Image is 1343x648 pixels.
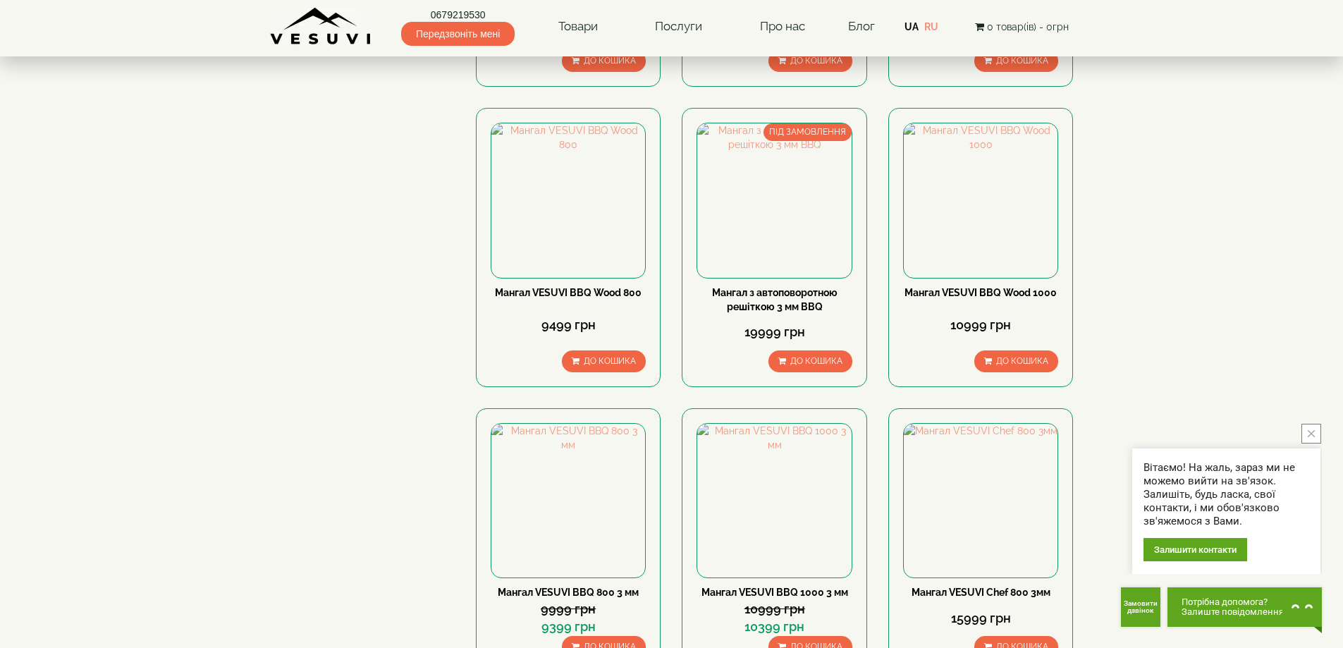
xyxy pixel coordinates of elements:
[491,123,645,277] img: Мангал VESUVI BBQ Wood 800
[974,50,1058,72] button: До кошика
[764,123,852,141] span: ПІД ЗАМОВЛЕННЯ
[712,287,838,312] a: Мангал з автоповоротною решіткою 3 мм BBQ
[924,21,938,32] a: RU
[1182,597,1284,607] span: Потрібна допомога?
[904,21,919,32] a: UA
[746,11,819,43] a: Про нас
[270,7,372,46] img: Завод VESUVI
[1167,587,1322,627] button: Chat button
[401,22,515,46] span: Передзвоніть мені
[544,11,612,43] a: Товари
[697,618,852,636] div: 10399 грн
[495,287,642,298] a: Мангал VESUVI BBQ Wood 800
[1121,587,1160,627] button: Get Call button
[904,287,1057,298] a: Мангал VESUVI BBQ Wood 1000
[491,618,646,636] div: 9399 грн
[971,19,1073,35] button: 0 товар(ів) - 0грн
[790,56,842,66] span: До кошика
[697,123,851,277] img: Мангал з автоповоротною решіткою 3 мм BBQ
[912,587,1050,598] a: Мангал VESUVI Chef 800 3мм
[1143,538,1247,561] div: Залишити контакти
[697,600,852,618] div: 10999 грн
[498,587,639,598] a: Мангал VESUVI BBQ 800 3 мм
[584,56,636,66] span: До кошика
[904,424,1057,577] img: Мангал VESUVI Chef 800 3мм
[996,56,1048,66] span: До кошика
[1301,424,1321,444] button: close button
[491,600,646,618] div: 9999 грн
[641,11,716,43] a: Послуги
[697,323,852,341] div: 19999 грн
[1143,461,1309,528] div: Вітаємо! На жаль, зараз ми не можемо вийти на зв'язок. Залишіть, будь ласка, свої контакти, і ми ...
[903,316,1058,334] div: 10999 грн
[562,350,646,372] button: До кошика
[491,316,646,334] div: 9499 грн
[1121,600,1160,614] span: Замовити дзвінок
[697,424,851,577] img: Мангал VESUVI BBQ 1000 3 мм
[904,123,1057,277] img: Мангал VESUVI BBQ Wood 1000
[768,350,852,372] button: До кошика
[848,19,875,33] a: Блог
[790,356,842,366] span: До кошика
[974,350,1058,372] button: До кошика
[903,609,1058,628] div: 15999 грн
[401,8,515,22] a: 0679219530
[987,21,1069,32] span: 0 товар(ів) - 0грн
[1182,607,1284,617] span: Залиште повідомлення
[491,424,645,577] img: Мангал VESUVI BBQ 800 3 мм
[701,587,848,598] a: Мангал VESUVI BBQ 1000 3 мм
[584,356,636,366] span: До кошика
[768,50,852,72] button: До кошика
[996,356,1048,366] span: До кошика
[562,50,646,72] button: До кошика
